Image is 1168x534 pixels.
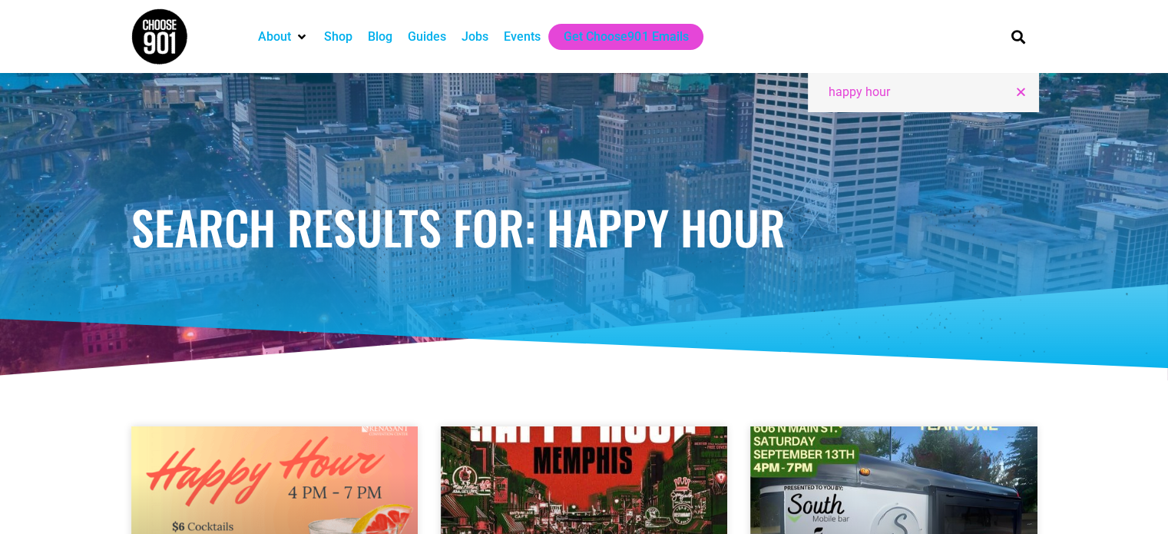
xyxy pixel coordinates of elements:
[250,24,316,50] div: About
[462,28,488,46] a: Jobs
[258,28,291,46] a: About
[131,204,1037,250] h1: Search Results for: happy hour
[1005,24,1031,49] div: Search
[250,24,984,50] nav: Main nav
[408,28,446,46] a: Guides
[368,28,392,46] a: Blog
[1007,76,1034,109] div: Close this search box.
[828,83,1007,101] input: Search...
[324,28,352,46] a: Shop
[564,28,688,46] a: Get Choose901 Emails
[504,28,541,46] a: Events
